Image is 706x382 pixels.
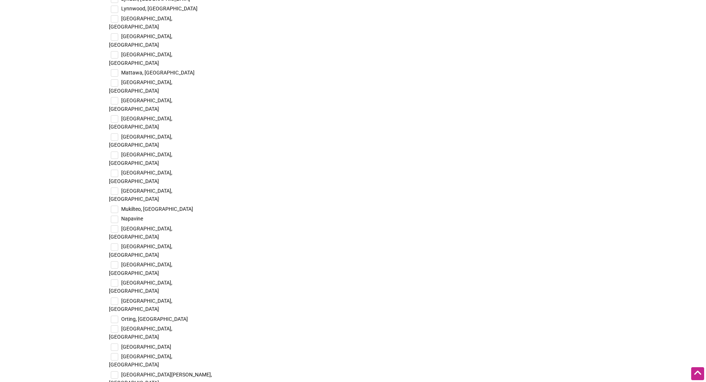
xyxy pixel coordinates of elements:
span: Mattawa, [GEOGRAPHIC_DATA] [121,70,195,76]
div: Scroll Back to Top [691,367,704,380]
span: [GEOGRAPHIC_DATA], [GEOGRAPHIC_DATA] [109,326,172,340]
span: [GEOGRAPHIC_DATA], [GEOGRAPHIC_DATA] [109,170,172,184]
span: [GEOGRAPHIC_DATA], [GEOGRAPHIC_DATA] [109,134,172,148]
span: [GEOGRAPHIC_DATA], [GEOGRAPHIC_DATA] [109,353,172,368]
span: Orting, [GEOGRAPHIC_DATA] [121,316,188,322]
span: Napavine [121,216,143,222]
span: [GEOGRAPHIC_DATA], [GEOGRAPHIC_DATA] [109,16,172,30]
span: [GEOGRAPHIC_DATA], [GEOGRAPHIC_DATA] [109,243,172,258]
span: [GEOGRAPHIC_DATA], [GEOGRAPHIC_DATA] [109,226,172,240]
span: [GEOGRAPHIC_DATA] [121,344,171,350]
span: [GEOGRAPHIC_DATA], [GEOGRAPHIC_DATA] [109,152,172,166]
span: [GEOGRAPHIC_DATA], [GEOGRAPHIC_DATA] [109,298,172,312]
span: Lynnwood, [GEOGRAPHIC_DATA] [121,6,198,11]
span: [GEOGRAPHIC_DATA], [GEOGRAPHIC_DATA] [109,97,172,112]
span: Mukilteo, [GEOGRAPHIC_DATA] [121,206,193,212]
span: [GEOGRAPHIC_DATA], [GEOGRAPHIC_DATA] [109,188,172,202]
span: [GEOGRAPHIC_DATA], [GEOGRAPHIC_DATA] [109,262,172,276]
span: [GEOGRAPHIC_DATA], [GEOGRAPHIC_DATA] [109,116,172,130]
span: [GEOGRAPHIC_DATA], [GEOGRAPHIC_DATA] [109,79,172,93]
span: [GEOGRAPHIC_DATA], [GEOGRAPHIC_DATA] [109,280,172,294]
span: [GEOGRAPHIC_DATA], [GEOGRAPHIC_DATA] [109,52,172,66]
span: [GEOGRAPHIC_DATA], [GEOGRAPHIC_DATA] [109,33,172,47]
